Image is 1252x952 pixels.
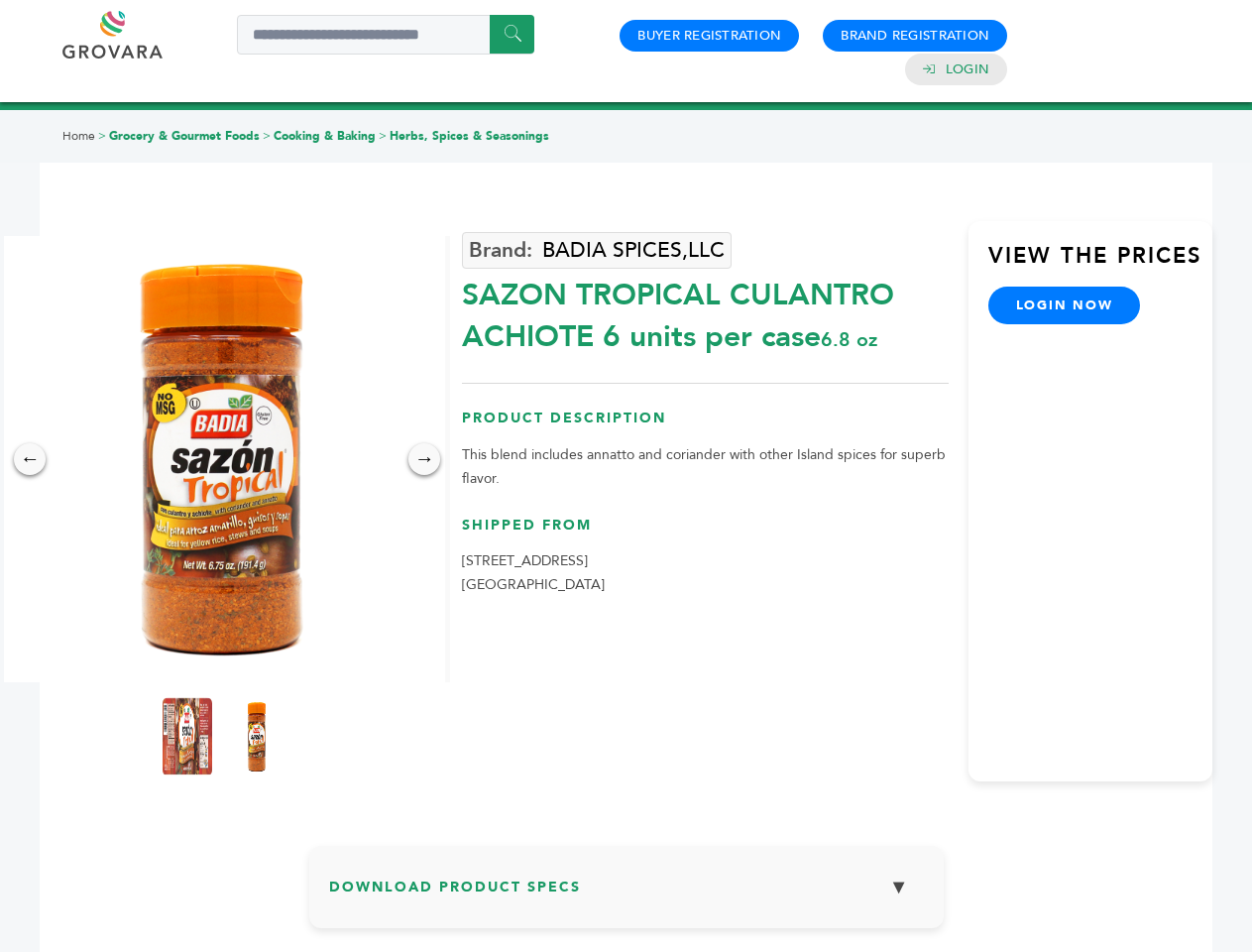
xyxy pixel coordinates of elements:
[390,128,549,144] a: Herbs, Spices & Seasonings
[62,128,95,144] a: Home
[408,443,440,475] div: →
[163,697,212,776] img: SAZON TROPICAL ® /CULANTRO ACHIOTE 6 units per case 6.8 oz Product Label
[462,409,949,443] h3: Product Description
[462,516,949,550] h3: Shipped From
[462,265,949,358] div: SAZON TROPICAL CULANTRO ACHIOTE 6 units per case
[263,128,271,144] span: >
[462,232,732,269] a: BADIA SPICES,LLC
[329,866,924,923] h3: Download Product Specs
[379,128,387,144] span: >
[841,27,989,45] a: Brand Registration
[14,443,46,475] div: ←
[988,241,1212,287] h3: View the Prices
[109,128,260,144] a: Grocery & Gourmet Foods
[462,549,949,597] p: [STREET_ADDRESS] [GEOGRAPHIC_DATA]
[874,866,924,908] button: ▼
[988,287,1141,324] a: login now
[462,443,949,491] p: This blend includes annatto and coriander with other Island spices for superb flavor.
[637,27,781,45] a: Buyer Registration
[237,15,534,55] input: Search a product or brand...
[274,128,376,144] a: Cooking & Baking
[232,697,282,776] img: SAZON TROPICAL ® /CULANTRO ACHIOTE 6 units per case 6.8 oz
[98,128,106,144] span: >
[946,60,989,78] a: Login
[821,326,877,353] span: 6.8 oz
